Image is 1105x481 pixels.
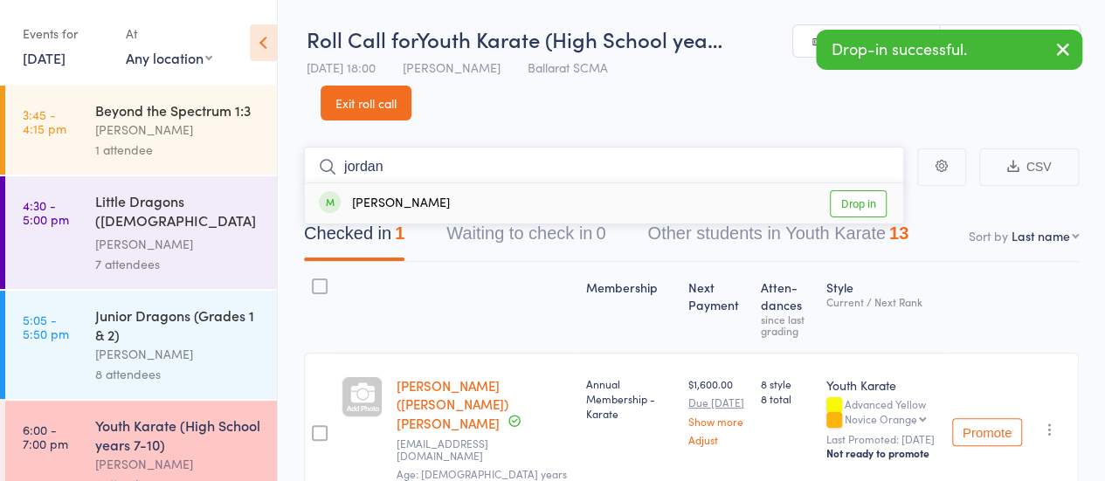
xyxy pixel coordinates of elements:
button: CSV [979,148,1079,186]
div: 0 [596,223,605,243]
a: Show more [688,416,746,427]
div: Any location [126,48,212,67]
div: Youth Karate (High School years 7-10) [95,416,262,454]
div: Not ready to promote [826,446,938,460]
time: 4:30 - 5:00 pm [23,198,69,226]
a: Adjust [688,434,746,445]
span: [PERSON_NAME] [403,58,501,76]
div: 7 attendees [95,254,262,274]
div: Events for [23,19,108,48]
div: [PERSON_NAME] [95,120,262,140]
a: [DATE] [23,48,66,67]
a: [PERSON_NAME] ([PERSON_NAME]) [PERSON_NAME] [397,376,508,432]
div: At [126,19,212,48]
div: Youth Karate [826,376,938,394]
div: [PERSON_NAME] [95,344,262,364]
a: Exit roll call [321,86,411,120]
time: 5:05 - 5:50 pm [23,313,69,340]
div: [PERSON_NAME] [95,454,262,474]
div: since last grading [760,313,811,336]
span: Roll Call for [307,24,417,53]
div: Membership [578,270,681,345]
span: [DATE] 18:00 [307,58,376,76]
button: Promote [952,418,1022,446]
button: Other students in Youth Karate13 [647,215,908,261]
a: 3:45 -4:15 pmBeyond the Spectrum 1:3[PERSON_NAME]1 attendee [5,86,277,175]
div: Junior Dragons (Grades 1 & 2) [95,306,262,344]
label: Sort by [969,227,1008,244]
small: ansmurri@outlook.com [397,437,571,463]
div: Beyond the Spectrum 1:3 [95,100,262,120]
div: 13 [889,223,908,243]
time: 3:45 - 4:15 pm [23,107,66,135]
div: Last name [1012,227,1070,244]
span: 8 total [760,391,811,406]
div: $1,600.00 [688,376,746,445]
a: 5:05 -5:50 pmJunior Dragons (Grades 1 & 2)[PERSON_NAME]8 attendees [5,291,277,399]
small: Due [DATE] [688,396,746,409]
div: Current / Next Rank [826,296,938,307]
time: 6:00 - 7:00 pm [23,423,68,450]
div: 1 [395,223,404,243]
span: 8 style [760,376,811,391]
span: Youth Karate (High School yea… [417,24,722,53]
input: Search by name [304,147,904,187]
div: Annual Membership - Karate [585,376,674,421]
div: Drop-in successful. [816,30,1082,70]
div: [PERSON_NAME] [319,194,450,214]
a: 4:30 -5:00 pmLittle Dragons ([DEMOGRAPHIC_DATA] Kindy & Prep)[PERSON_NAME]7 attendees [5,176,277,289]
div: Advanced Yellow [826,398,938,428]
span: Ballarat SCMA [528,58,608,76]
small: Last Promoted: [DATE] [826,433,938,445]
button: Waiting to check in0 [446,215,605,261]
button: Checked in1 [304,215,404,261]
div: 8 attendees [95,364,262,384]
div: Style [819,270,945,345]
div: Next Payment [681,270,753,345]
div: [PERSON_NAME] [95,234,262,254]
div: Novice Orange [845,413,917,424]
div: 1 attendee [95,140,262,160]
div: Atten­dances [753,270,818,345]
div: Little Dragons ([DEMOGRAPHIC_DATA] Kindy & Prep) [95,191,262,234]
a: Drop in [830,190,887,217]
